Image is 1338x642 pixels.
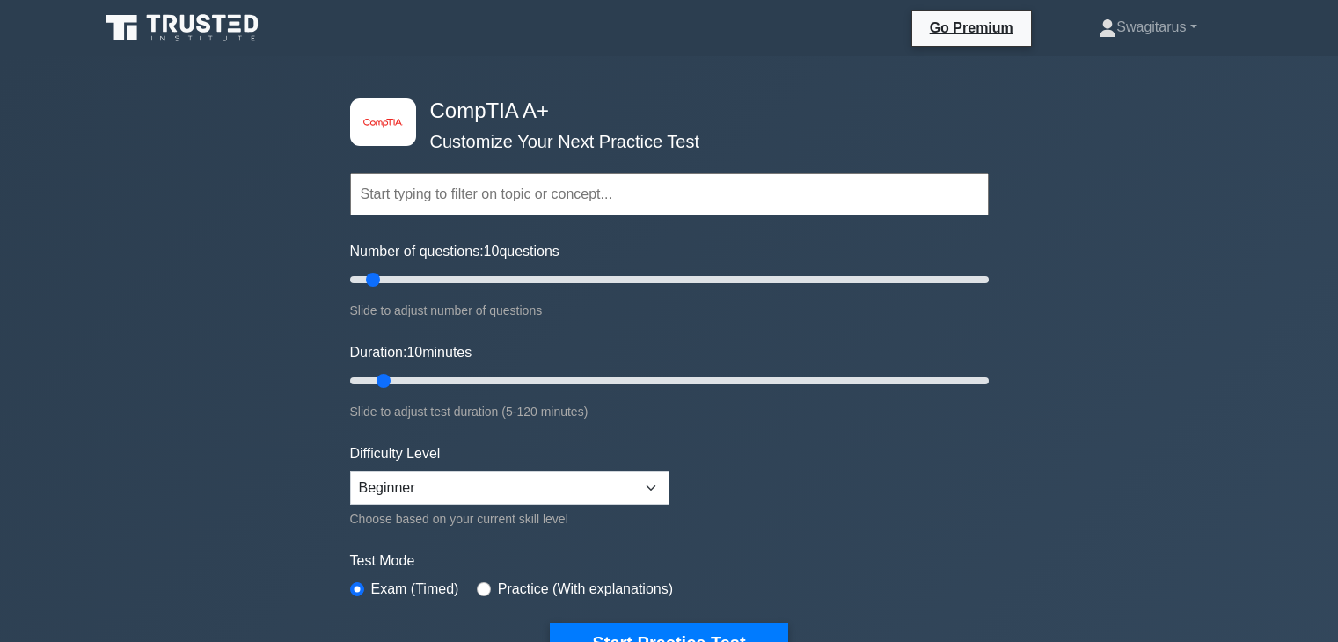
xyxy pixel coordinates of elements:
a: Go Premium [919,17,1024,39]
div: Choose based on your current skill level [350,508,669,529]
label: Exam (Timed) [371,579,459,600]
span: 10 [484,244,500,259]
input: Start typing to filter on topic or concept... [350,173,989,215]
label: Difficulty Level [350,443,441,464]
a: Swagitarus [1057,10,1239,45]
label: Duration: minutes [350,342,472,363]
label: Practice (With explanations) [498,579,673,600]
span: 10 [406,345,422,360]
label: Number of questions: questions [350,241,559,262]
h4: CompTIA A+ [423,98,903,124]
label: Test Mode [350,551,989,572]
div: Slide to adjust number of questions [350,300,989,321]
div: Slide to adjust test duration (5-120 minutes) [350,401,989,422]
